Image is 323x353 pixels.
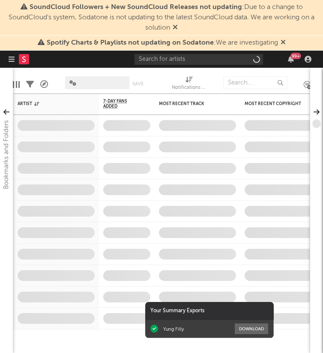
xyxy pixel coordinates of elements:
[245,101,309,106] div: Most Recent Copyright
[103,99,138,109] span: 7-Day Fans Added
[290,53,301,59] div: 99 +
[9,4,314,31] span: : Due to a change to SoundCloud's system, Sodatone is not updating to the latest SoundCloud data....
[135,54,263,65] input: Search for artists
[47,39,214,46] span: Spotify Charts & Playlists not updating on Sodatone
[30,4,242,11] span: SoundCloud Followers + New SoundCloud Releases not updating
[145,302,274,320] div: Your Summary Exports
[132,81,144,86] button: Save
[159,101,223,106] div: Most Recent Track
[172,72,206,97] div: Notifications (Artist)
[47,39,278,46] span: : We are investigating
[18,101,82,106] div: Artist
[172,83,206,93] div: Notifications (Artist)
[281,39,286,46] span: Dismiss
[235,323,268,334] button: Download
[223,76,287,89] input: Search...
[163,326,184,332] div: Yung Filly
[288,56,294,63] button: 99+
[1,120,12,189] div: Bookmarks and Folders
[40,72,48,97] div: A&R Pipeline
[13,72,20,97] div: Edit Columns
[173,24,178,31] span: Dismiss
[26,72,34,97] div: Filters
